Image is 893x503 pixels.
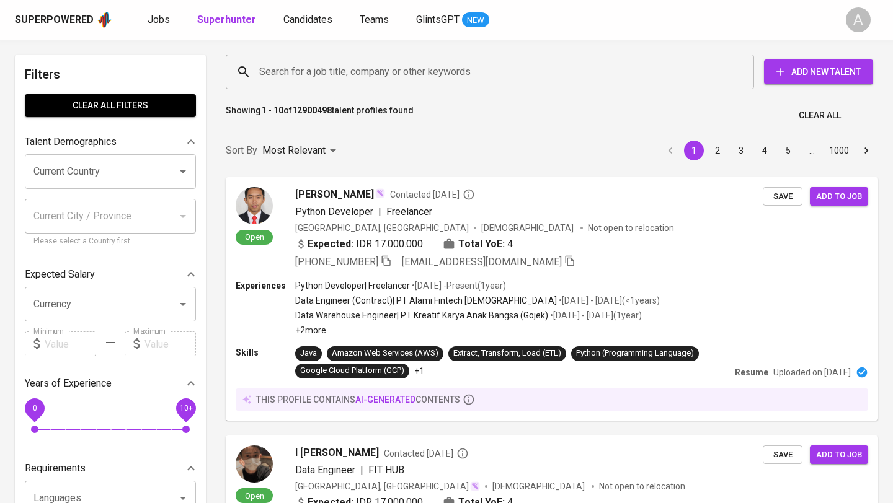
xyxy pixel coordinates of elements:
[197,14,256,25] b: Superhunter
[300,348,317,359] div: Java
[295,464,355,476] span: Data Engineer
[462,14,489,27] span: NEW
[295,279,410,292] p: Python Developer | Freelancer
[262,143,326,158] p: Most Relevant
[794,104,846,127] button: Clear All
[240,491,269,501] span: Open
[599,480,685,492] p: Not open to relocation
[410,279,506,292] p: • [DATE] - Present ( 1 year )
[375,188,385,198] img: magic_wand.svg
[769,448,796,462] span: Save
[25,134,117,149] p: Talent Demographics
[295,324,660,336] p: +2 more ...
[283,14,332,25] span: Candidates
[295,445,379,460] span: I [PERSON_NAME]
[763,187,802,206] button: Save
[236,187,273,224] img: 77274a72eb6b91df986c1ddc1489ec2d.jpg
[810,187,868,206] button: Add to job
[548,309,642,321] p: • [DATE] - [DATE] ( 1 year )
[148,12,172,28] a: Jobs
[295,187,374,202] span: [PERSON_NAME]
[25,456,196,481] div: Requirements
[33,235,187,248] p: Please select a Country first
[15,13,94,27] div: Superpowered
[355,395,415,405] span: AI-generated
[236,346,295,359] p: Skills
[283,12,335,28] a: Candidates
[148,14,170,25] span: Jobs
[25,64,196,84] h6: Filters
[470,481,480,491] img: magic_wand.svg
[25,376,112,391] p: Years of Experience
[226,177,878,421] a: Open[PERSON_NAME]Contacted [DATE]Python Developer|Freelancer[GEOGRAPHIC_DATA], [GEOGRAPHIC_DATA][...
[378,204,381,219] span: |
[360,12,391,28] a: Teams
[236,445,273,483] img: 0c985216ada75e6ab28ef8ac9b8928d1.jpg
[453,348,561,359] div: Extract, Transform, Load (ETL)
[179,404,192,413] span: 10+
[384,447,469,460] span: Contacted [DATE]
[96,11,113,29] img: app logo
[810,445,868,465] button: Add to job
[799,108,841,123] span: Clear All
[236,279,295,292] p: Experiences
[197,12,259,28] a: Superhunter
[360,14,389,25] span: Teams
[764,59,873,84] button: Add New Talent
[240,232,269,242] span: Open
[25,262,196,287] div: Expected Salary
[256,393,460,406] p: this profile contains contents
[25,94,196,117] button: Clear All filters
[507,237,513,251] span: 4
[368,464,404,476] span: FIT HUB
[390,188,475,201] span: Contacted [DATE]
[295,480,480,492] div: [GEOGRAPHIC_DATA], [GEOGRAPHIC_DATA]
[308,237,353,251] b: Expected:
[144,331,196,356] input: Value
[295,309,548,321] p: Data Warehouse Engineer | PT Kreatif Karya Anak Bangsa (Gojek)
[295,256,378,268] span: [PHONE_NUMBER]
[773,366,851,378] p: Uploaded on [DATE]
[402,256,562,268] span: [EMAIL_ADDRESS][DOMAIN_NAME]
[769,190,796,204] span: Save
[492,480,587,492] span: [DEMOGRAPHIC_DATA]
[295,222,469,234] div: [GEOGRAPHIC_DATA], [GEOGRAPHIC_DATA]
[735,366,768,378] p: Resume
[261,105,283,115] b: 1 - 10
[25,129,196,154] div: Talent Demographics
[360,463,363,478] span: |
[45,331,96,356] input: Value
[731,141,751,160] button: Go to page 3
[15,11,113,29] a: Superpoweredapp logo
[825,141,853,160] button: Go to page 1000
[332,348,438,359] div: Amazon Web Services (AWS)
[763,445,802,465] button: Save
[226,104,414,127] p: Showing of talent profiles found
[774,64,863,80] span: Add New Talent
[856,141,876,160] button: Go to next page
[35,98,186,113] span: Clear All filters
[557,294,660,307] p: • [DATE] - [DATE] ( <1 years )
[481,222,575,234] span: [DEMOGRAPHIC_DATA]
[174,295,192,313] button: Open
[846,7,871,32] div: A
[416,14,460,25] span: GlintsGPT
[386,206,432,217] span: Freelancer
[414,365,424,377] p: +1
[684,141,704,160] button: page 1
[416,12,489,28] a: GlintsGPT NEW
[463,188,475,201] svg: By Batam recruiter
[456,447,469,460] svg: By Batam recruiter
[262,139,340,162] div: Most Relevant
[295,294,557,307] p: Data Engineer (Contract) | PT Alami Fintech [DEMOGRAPHIC_DATA]
[588,222,674,234] p: Not open to relocation
[25,371,196,396] div: Years of Experience
[659,141,878,160] nav: pagination navigation
[32,404,37,413] span: 0
[816,448,862,462] span: Add to job
[778,141,798,160] button: Go to page 5
[25,267,95,282] p: Expected Salary
[300,365,404,377] div: Google Cloud Platform (GCP)
[295,237,423,251] div: IDR 17.000.000
[458,237,505,251] b: Total YoE:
